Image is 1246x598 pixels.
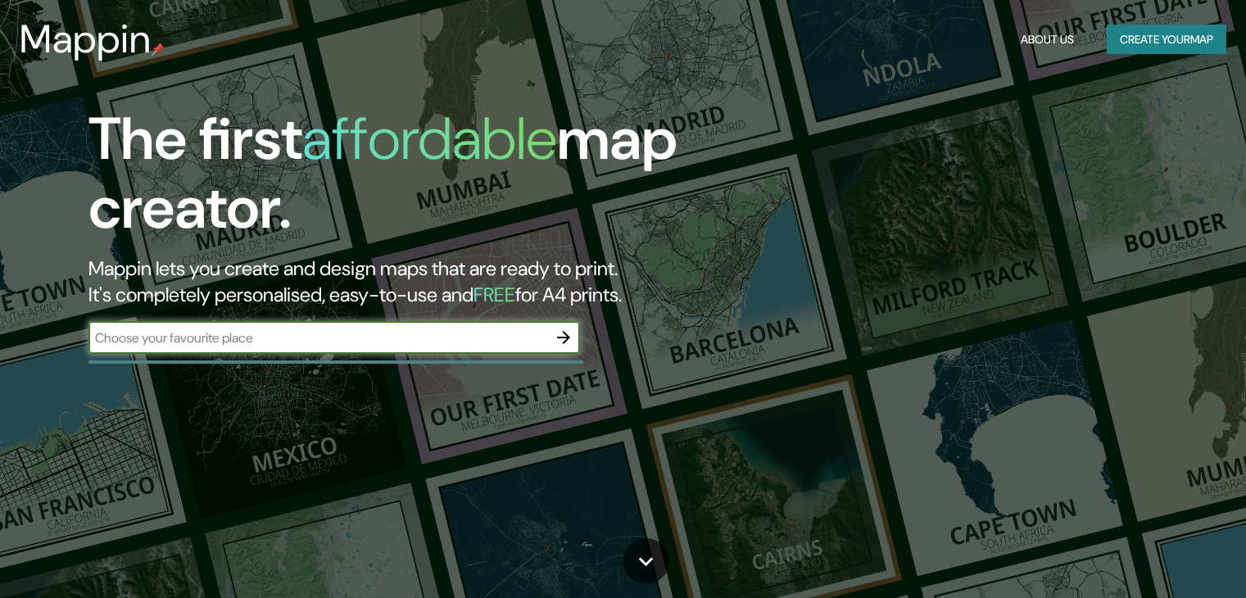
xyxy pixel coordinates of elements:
img: mappin-pin [152,43,165,56]
h3: Mappin [20,16,152,62]
h2: Mappin lets you create and design maps that are ready to print. It's completely personalised, eas... [88,256,712,308]
h1: The first map creator. [88,105,712,256]
input: Choose your favourite place [88,328,547,347]
button: About Us [1014,25,1081,55]
h1: affordable [302,101,557,177]
h5: FREE [473,282,515,307]
button: Create yourmap [1107,25,1226,55]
